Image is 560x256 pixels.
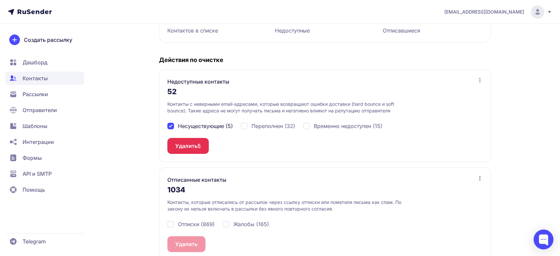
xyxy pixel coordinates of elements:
[23,58,47,66] span: Дашборд
[24,36,72,44] span: Создать рассылку
[23,138,54,146] span: Интеграции
[167,27,267,34] div: Контактов в списке
[167,176,226,184] h3: Отписанные контакты
[167,184,482,199] div: 1034
[23,186,45,194] span: Помощь
[23,122,47,130] span: Шаблоны
[23,106,57,114] span: Отправители
[159,56,491,64] h4: Действия по очистке
[23,74,48,82] span: Контакты
[383,27,482,34] div: Отписавшиеся
[233,220,269,228] span: Жалобы (165)
[178,122,233,130] span: Несуществующие (5)
[197,142,201,150] span: 5
[314,122,382,130] span: Временно недоступен (15)
[178,220,215,228] span: Отписки (869)
[23,170,52,178] span: API и SMTP
[23,154,42,162] span: Формы
[167,199,414,212] p: Контакты, которые отписались от рассылок через ссылку отписки или пометили письма как спам. По за...
[444,9,524,15] span: [EMAIL_ADDRESS][DOMAIN_NAME]
[167,138,209,154] button: Удалить5
[167,101,414,114] p: Контакты с неверными email-адресами, которые возвращают ошибки доставки (hard bounce и soft bounc...
[167,78,229,86] h3: Недоступные контакты
[252,122,295,130] span: Переполнен (32)
[23,90,48,98] span: Рассылки
[275,27,375,34] div: Недоступные
[23,237,46,245] span: Telegram
[5,235,84,248] a: Telegram
[167,86,482,101] div: 52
